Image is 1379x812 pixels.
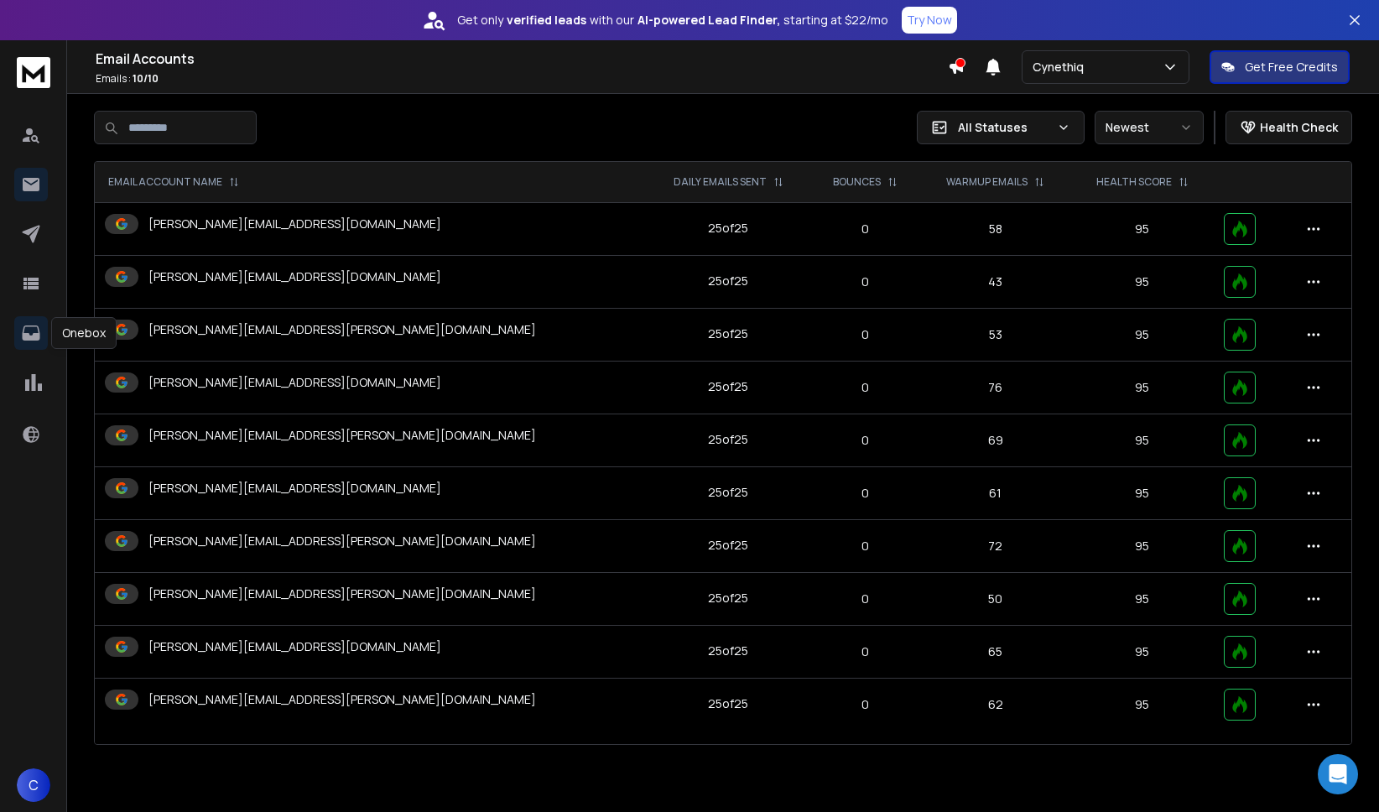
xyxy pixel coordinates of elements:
p: WARMUP EMAILS [946,175,1028,189]
p: [PERSON_NAME][EMAIL_ADDRESS][DOMAIN_NAME] [148,638,441,655]
td: 43 [920,255,1070,308]
p: 0 [820,326,910,343]
div: 25 of 25 [708,643,748,659]
p: [PERSON_NAME][EMAIL_ADDRESS][PERSON_NAME][DOMAIN_NAME] [148,691,536,708]
div: 25 of 25 [708,378,748,395]
span: 10 / 10 [133,71,159,86]
td: 95 [1070,678,1214,731]
p: [PERSON_NAME][EMAIL_ADDRESS][PERSON_NAME][DOMAIN_NAME] [148,533,536,549]
div: 25 of 25 [708,537,748,554]
div: 25 of 25 [708,220,748,237]
td: 95 [1070,625,1214,678]
td: 95 [1070,308,1214,361]
td: 69 [920,414,1070,466]
td: 58 [920,202,1070,255]
p: All Statuses [958,119,1050,136]
p: Try Now [907,12,952,29]
button: Health Check [1225,111,1352,144]
div: 25 of 25 [708,325,748,342]
td: 95 [1070,572,1214,625]
p: HEALTH SCORE [1096,175,1172,189]
p: [PERSON_NAME][EMAIL_ADDRESS][DOMAIN_NAME] [148,374,441,391]
p: 0 [820,643,910,660]
p: [PERSON_NAME][EMAIL_ADDRESS][PERSON_NAME][DOMAIN_NAME] [148,321,536,338]
strong: verified leads [507,12,586,29]
td: 72 [920,519,1070,572]
p: 0 [820,696,910,713]
td: 50 [920,572,1070,625]
td: 95 [1070,361,1214,414]
td: 95 [1070,202,1214,255]
td: 62 [920,678,1070,731]
button: Newest [1095,111,1204,144]
div: 25 of 25 [708,590,748,606]
p: [PERSON_NAME][EMAIL_ADDRESS][DOMAIN_NAME] [148,268,441,285]
p: Health Check [1260,119,1338,136]
p: 0 [820,485,910,502]
p: Cynethiq [1033,59,1090,75]
p: [PERSON_NAME][EMAIL_ADDRESS][DOMAIN_NAME] [148,480,441,497]
div: 25 of 25 [708,695,748,712]
h1: Email Accounts [96,49,948,69]
p: Get Free Credits [1245,59,1338,75]
p: BOUNCES [833,175,881,189]
div: 25 of 25 [708,273,748,289]
div: Open Intercom Messenger [1318,754,1358,794]
p: [PERSON_NAME][EMAIL_ADDRESS][PERSON_NAME][DOMAIN_NAME] [148,427,536,444]
p: [PERSON_NAME][EMAIL_ADDRESS][DOMAIN_NAME] [148,216,441,232]
td: 95 [1070,466,1214,519]
div: Onebox [51,317,117,349]
p: 0 [820,591,910,607]
p: 0 [820,221,910,237]
p: Emails : [96,72,948,86]
button: Try Now [902,7,957,34]
p: 0 [820,432,910,449]
div: EMAIL ACCOUNT NAME [108,175,239,189]
div: 25 of 25 [708,484,748,501]
p: 0 [820,273,910,290]
p: 0 [820,379,910,396]
strong: AI-powered Lead Finder, [637,12,780,29]
td: 95 [1070,519,1214,572]
p: DAILY EMAILS SENT [674,175,767,189]
img: logo [17,57,50,88]
td: 65 [920,625,1070,678]
button: C [17,768,50,802]
p: Get only with our starting at $22/mo [457,12,888,29]
td: 95 [1070,414,1214,466]
button: Get Free Credits [1210,50,1350,84]
td: 76 [920,361,1070,414]
div: 25 of 25 [708,431,748,448]
td: 53 [920,308,1070,361]
p: [PERSON_NAME][EMAIL_ADDRESS][PERSON_NAME][DOMAIN_NAME] [148,586,536,602]
p: 0 [820,538,910,554]
td: 61 [920,466,1070,519]
td: 95 [1070,255,1214,308]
